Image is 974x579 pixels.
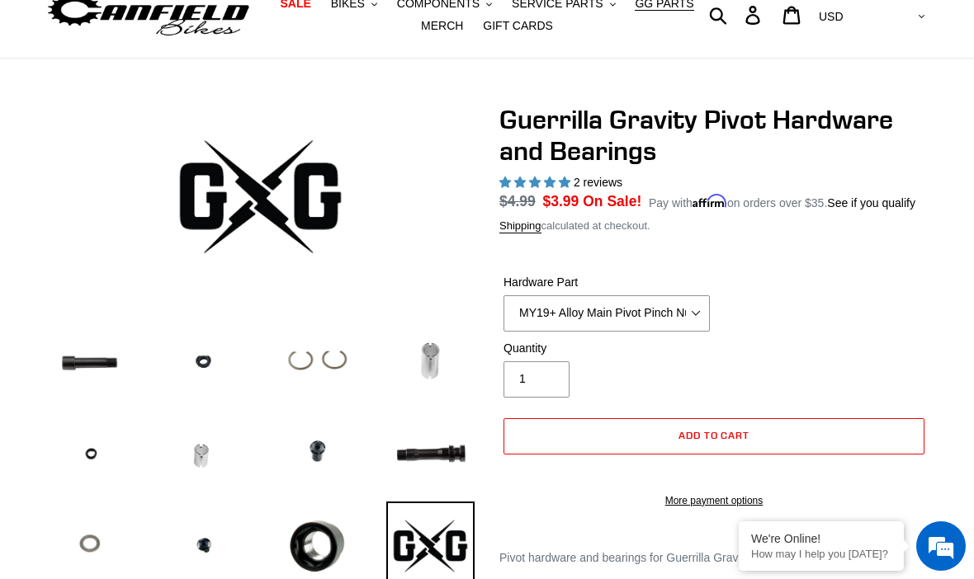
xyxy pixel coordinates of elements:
a: More payment options [504,493,924,508]
img: Load image into Gallery viewer, Guerrilla Gravity Pivot Hardware and Bearings [159,409,248,497]
img: Load image into Gallery viewer, Guerrilla Gravity Pivot Hardware and Bearings [386,409,475,497]
label: Quantity [504,340,710,357]
a: Shipping [499,219,541,233]
img: Load image into Gallery viewer, Guerrilla Gravity Pivot Hardware and Bearings [45,316,135,404]
span: GIFT CARDS [483,19,553,33]
a: GIFT CARDS [475,15,561,37]
img: Load image into Gallery viewer, Guerrilla Gravity Pivot Hardware and Bearings [45,409,135,497]
span: Affirm [693,194,727,208]
a: MERCH [413,15,471,37]
p: Pivot hardware and bearings for Guerrilla Gravity frames. [499,549,929,567]
img: Load image into Gallery viewer, Guerrilla Gravity Pivot Hardware and Bearings [386,316,475,404]
span: On Sale! [583,191,641,212]
label: Hardware Part [504,274,710,291]
span: Add to cart [678,429,750,441]
p: How may I help you today? [751,548,891,560]
button: Add to cart [504,418,924,454]
h1: Guerrilla Gravity Pivot Hardware and Bearings [499,104,929,167]
div: calculated at checkout. [499,218,929,234]
img: Load image into Gallery viewer, Guerrilla Gravity Pivot Hardware and Bearings [159,316,248,404]
p: Pay with on orders over $35. [649,191,915,212]
s: $4.99 [499,193,536,209]
img: Load image into Gallery viewer, Guerrilla Gravity Pivot Hardware and Bearings [272,316,362,404]
div: We're Online! [751,532,891,545]
span: $3.99 [543,193,579,209]
a: See if you qualify - Learn more about Affirm Financing (opens in modal) [827,196,915,209]
img: Load image into Gallery viewer, Guerrilla Gravity Pivot Hardware and Bearings [272,409,362,497]
span: MERCH [421,19,463,33]
span: 5.00 stars [499,176,574,189]
span: 2 reviews [574,176,622,189]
